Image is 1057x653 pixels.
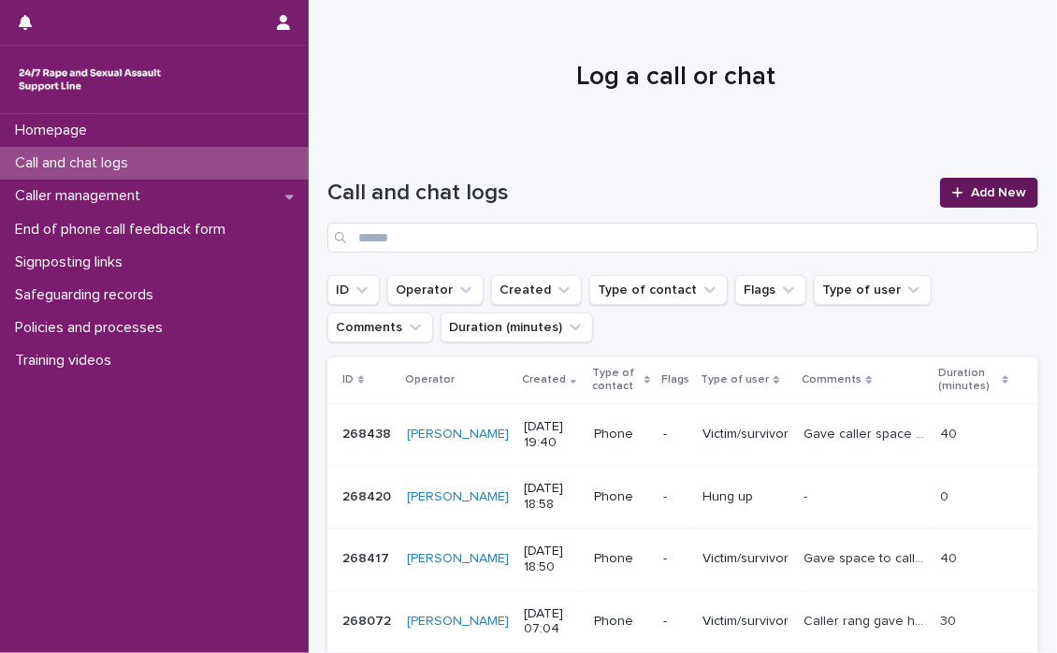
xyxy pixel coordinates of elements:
img: rhQMoQhaT3yELyF149Cw [15,61,165,98]
p: Safeguarding records [7,286,168,304]
p: End of phone call feedback form [7,221,240,239]
p: Created [522,370,566,390]
tr: 268417268417 [PERSON_NAME] [DATE] 18:50Phone-Victim/survivorGave space to caller to talk through ... [327,528,1038,590]
p: Training videos [7,352,126,370]
span: Add New [971,186,1026,199]
p: ID [342,370,354,390]
p: Type of user [701,370,769,390]
p: Gave caller space to talk through her feelings she has been sectioned and talked about her life i... [804,423,929,443]
p: Duration (minutes) [939,363,998,398]
p: Victim/survivor [702,427,789,443]
p: Operator [405,370,455,390]
p: 268438 [342,423,395,443]
p: [DATE] 18:50 [524,544,579,575]
p: - [804,486,811,505]
p: 268417 [342,547,393,567]
button: ID [327,275,380,305]
a: [PERSON_NAME] [407,489,509,505]
p: Victim/survivor [702,614,789,630]
button: Type of contact [589,275,728,305]
p: Homepage [7,122,102,139]
p: Comments [802,370,862,390]
p: 40 [941,423,962,443]
p: 30 [941,610,961,630]
tr: 268438268438 [PERSON_NAME] [DATE] 19:40Phone-Victim/survivorGave caller space to talk through her... [327,403,1038,466]
p: 40 [941,547,962,567]
p: - [663,614,688,630]
p: Caller rang gave her space to talk about how she is feeling not been able to sleep and was feelin... [804,610,929,630]
p: Flags [661,370,689,390]
p: 0 [941,486,953,505]
a: [PERSON_NAME] [407,614,509,630]
p: 268420 [342,486,395,505]
button: Duration (minutes) [441,312,593,342]
p: 268072 [342,610,395,630]
p: Victim/survivor [702,551,789,567]
button: Flags [735,275,806,305]
p: - [663,489,688,505]
p: - [663,551,688,567]
p: [DATE] 07:04 [524,606,579,638]
tr: 268420268420 [PERSON_NAME] [DATE] 18:58Phone-Hung up-- 00 [327,466,1038,529]
button: Operator [387,275,484,305]
button: Type of user [814,275,932,305]
p: Gave space to caller to talk through attending a family gathering and having to see a family memb... [804,547,929,567]
p: - [663,427,688,443]
a: Add New [940,178,1038,208]
p: [DATE] 19:40 [524,419,579,451]
p: [DATE] 18:58 [524,481,579,513]
a: [PERSON_NAME] [407,551,509,567]
p: Signposting links [7,254,138,271]
h1: Call and chat logs [327,180,929,207]
p: Hung up [702,489,789,505]
p: Phone [594,427,649,443]
tr: 268072268072 [PERSON_NAME] [DATE] 07:04Phone-Victim/survivorCaller rang gave her space to talk ab... [327,590,1038,653]
p: Caller management [7,187,155,205]
p: Phone [594,551,649,567]
button: Comments [327,312,433,342]
input: Search [327,223,1038,253]
p: Policies and processes [7,319,178,337]
button: Created [491,275,582,305]
p: Phone [594,489,649,505]
p: Phone [594,614,649,630]
p: Type of contact [592,363,640,398]
p: Call and chat logs [7,154,143,172]
a: [PERSON_NAME] [407,427,509,443]
h1: Log a call or chat [327,62,1024,94]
